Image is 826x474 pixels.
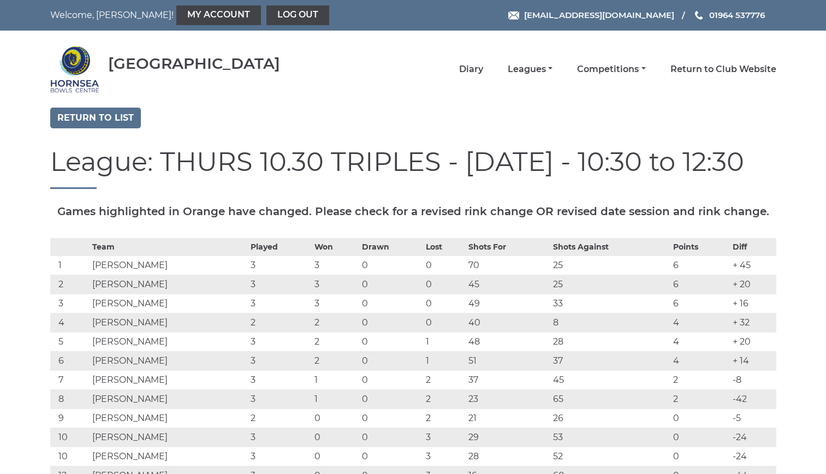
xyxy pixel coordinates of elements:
[423,238,466,256] th: Lost
[466,294,550,313] td: 49
[730,428,776,447] td: -24
[730,256,776,275] td: + 45
[90,294,248,313] td: [PERSON_NAME]
[670,351,730,370] td: 4
[50,408,90,428] td: 9
[508,63,552,75] a: Leagues
[423,428,466,447] td: 3
[312,389,359,408] td: 1
[248,275,312,294] td: 3
[524,10,674,20] span: [EMAIL_ADDRESS][DOMAIN_NAME]
[50,147,776,189] h1: League: THURS 10.30 TRIPLES - [DATE] - 10:30 to 12:30
[50,389,90,408] td: 8
[466,313,550,332] td: 40
[50,256,90,275] td: 1
[312,408,359,428] td: 0
[550,408,670,428] td: 26
[90,238,248,256] th: Team
[550,256,670,275] td: 25
[90,408,248,428] td: [PERSON_NAME]
[90,447,248,466] td: [PERSON_NAME]
[248,294,312,313] td: 3
[423,351,466,370] td: 1
[508,11,519,20] img: Email
[248,332,312,351] td: 3
[50,351,90,370] td: 6
[359,313,424,332] td: 0
[248,370,312,389] td: 3
[466,408,550,428] td: 21
[312,256,359,275] td: 3
[50,45,99,94] img: Hornsea Bowls Centre
[466,275,550,294] td: 45
[466,389,550,408] td: 23
[90,370,248,389] td: [PERSON_NAME]
[670,294,730,313] td: 6
[359,275,424,294] td: 0
[550,447,670,466] td: 52
[50,447,90,466] td: 10
[359,408,424,428] td: 0
[312,447,359,466] td: 0
[466,256,550,275] td: 70
[423,294,466,313] td: 0
[248,389,312,408] td: 3
[550,275,670,294] td: 25
[50,205,776,217] h5: Games highlighted in Orange have changed. Please check for a revised rink change OR revised date ...
[466,370,550,389] td: 37
[670,332,730,351] td: 4
[695,11,703,20] img: Phone us
[670,389,730,408] td: 2
[709,10,765,20] span: 01964 537776
[359,294,424,313] td: 0
[550,351,670,370] td: 37
[248,351,312,370] td: 3
[550,294,670,313] td: 33
[90,351,248,370] td: [PERSON_NAME]
[730,275,776,294] td: + 20
[359,447,424,466] td: 0
[359,428,424,447] td: 0
[312,351,359,370] td: 2
[50,294,90,313] td: 3
[248,447,312,466] td: 3
[248,408,312,428] td: 2
[423,408,466,428] td: 2
[550,370,670,389] td: 45
[423,332,466,351] td: 1
[50,275,90,294] td: 2
[359,238,424,256] th: Drawn
[550,313,670,332] td: 8
[670,428,730,447] td: 0
[312,428,359,447] td: 0
[50,332,90,351] td: 5
[248,313,312,332] td: 2
[550,332,670,351] td: 28
[670,313,730,332] td: 4
[730,389,776,408] td: -42
[359,332,424,351] td: 0
[359,256,424,275] td: 0
[670,63,776,75] a: Return to Club Website
[90,389,248,408] td: [PERSON_NAME]
[550,428,670,447] td: 53
[248,238,312,256] th: Played
[670,408,730,428] td: 0
[730,351,776,370] td: + 14
[730,294,776,313] td: + 16
[50,428,90,447] td: 10
[248,428,312,447] td: 3
[423,389,466,408] td: 2
[312,294,359,313] td: 3
[266,5,329,25] a: Log out
[550,389,670,408] td: 65
[730,370,776,389] td: -8
[670,238,730,256] th: Points
[670,370,730,389] td: 2
[423,256,466,275] td: 0
[108,55,280,72] div: [GEOGRAPHIC_DATA]
[50,370,90,389] td: 7
[466,428,550,447] td: 29
[312,313,359,332] td: 2
[466,447,550,466] td: 28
